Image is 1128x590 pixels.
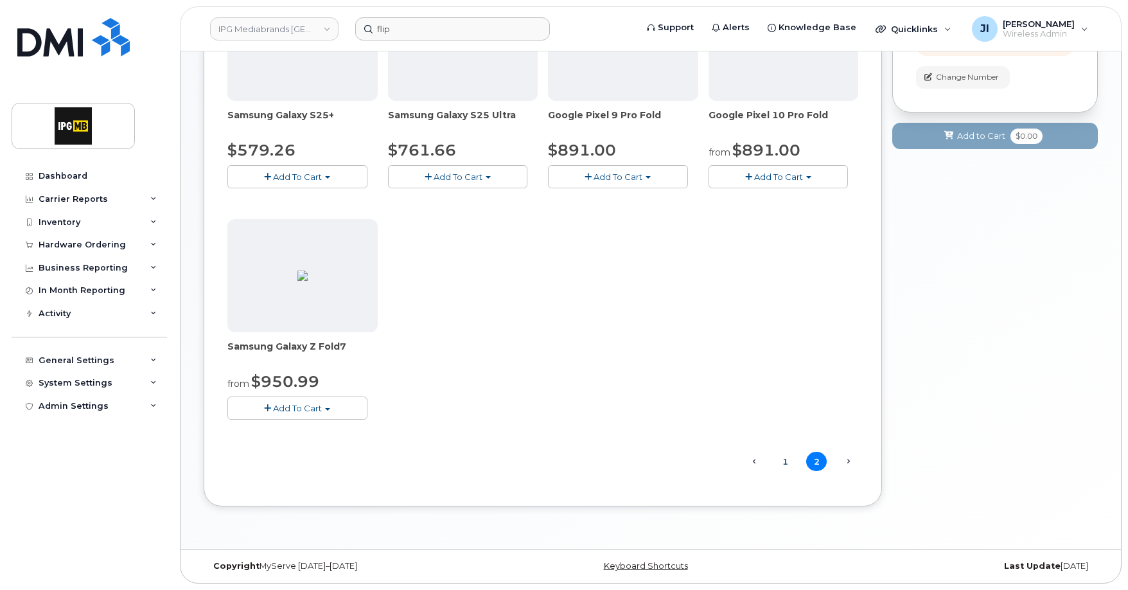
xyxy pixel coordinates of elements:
[227,397,367,419] button: Add To Cart
[806,452,827,472] span: 2
[594,172,642,182] span: Add To Cart
[838,453,858,470] span: Next →
[1010,129,1043,144] span: $0.00
[227,378,249,389] small: from
[891,24,938,34] span: Quicklinks
[388,165,528,188] button: Add To Cart
[775,452,795,472] a: 1
[743,453,764,470] a: ← Previous
[732,141,800,159] span: $891.00
[658,21,694,34] span: Support
[604,561,688,571] a: Keyboard Shortcuts
[759,15,865,40] a: Knowledge Base
[213,561,260,571] strong: Copyright
[548,165,688,188] button: Add To Cart
[273,403,322,413] span: Add To Cart
[273,172,322,182] span: Add To Cart
[227,109,378,134] div: Samsung Galaxy S25+
[638,15,703,40] a: Support
[709,109,859,134] div: Google Pixel 10 Pro Fold
[709,165,849,188] button: Add To Cart
[892,123,1098,149] button: Add to Cart $0.00
[227,141,295,159] span: $579.26
[703,15,759,40] a: Alerts
[916,66,1010,89] button: Change Number
[963,16,1097,42] div: Justin Inot
[251,372,319,391] span: $950.99
[227,165,367,188] button: Add To Cart
[754,172,803,182] span: Add To Cart
[355,17,550,40] input: Find something...
[210,17,339,40] a: IPG Mediabrands Canada
[723,21,750,34] span: Alerts
[1004,561,1061,571] strong: Last Update
[936,71,999,83] span: Change Number
[1003,29,1075,39] span: Wireless Admin
[548,109,698,134] div: Google Pixel 9 Pro Fold
[204,561,502,571] div: MyServe [DATE]–[DATE]
[434,172,482,182] span: Add To Cart
[1003,19,1075,29] span: [PERSON_NAME]
[548,141,616,159] span: $891.00
[867,16,960,42] div: Quicklinks
[957,130,1005,142] span: Add to Cart
[388,141,456,159] span: $761.66
[227,340,378,366] div: Samsung Galaxy Z Fold7
[297,271,308,281] img: 81CDF7B8-EB83-4E74-8C9B-B05B504F06E1.png
[709,147,730,158] small: from
[980,21,989,37] span: JI
[388,109,538,134] div: Samsung Galaxy S25 Ultra
[779,21,856,34] span: Knowledge Base
[800,561,1098,571] div: [DATE]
